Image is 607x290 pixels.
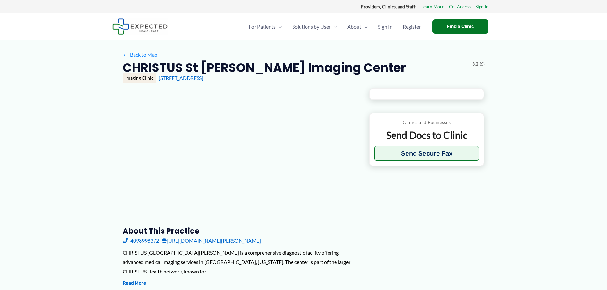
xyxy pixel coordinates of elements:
[112,18,168,35] img: Expected Healthcare Logo - side, dark font, small
[449,3,471,11] a: Get Access
[123,248,359,276] div: CHRISTUS [GEOGRAPHIC_DATA][PERSON_NAME] is a comprehensive diagnostic facility offering advanced ...
[331,16,337,38] span: Menu Toggle
[249,16,276,38] span: For Patients
[244,16,426,38] nav: Primary Site Navigation
[361,16,368,38] span: Menu Toggle
[432,19,488,34] a: Find a Clinic
[374,118,479,126] p: Clinics and Businesses
[403,16,421,38] span: Register
[123,279,146,287] button: Read More
[342,16,373,38] a: AboutMenu Toggle
[159,75,203,81] a: [STREET_ADDRESS]
[374,129,479,141] p: Send Docs to Clinic
[347,16,361,38] span: About
[378,16,393,38] span: Sign In
[475,3,488,11] a: Sign In
[421,3,444,11] a: Learn More
[244,16,287,38] a: For PatientsMenu Toggle
[123,60,406,75] h2: CHRISTUS St [PERSON_NAME] Imaging Center
[472,60,478,68] span: 3.2
[287,16,342,38] a: Solutions by UserMenu Toggle
[398,16,426,38] a: Register
[374,146,479,161] button: Send Secure Fax
[123,73,156,83] div: Imaging Clinic
[276,16,282,38] span: Menu Toggle
[123,236,159,245] a: 4098998372
[361,4,416,9] strong: Providers, Clinics, and Staff:
[123,52,129,58] span: ←
[480,60,485,68] span: (6)
[292,16,331,38] span: Solutions by User
[373,16,398,38] a: Sign In
[123,226,359,236] h3: About this practice
[162,236,261,245] a: [URL][DOMAIN_NAME][PERSON_NAME]
[123,50,157,60] a: ←Back to Map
